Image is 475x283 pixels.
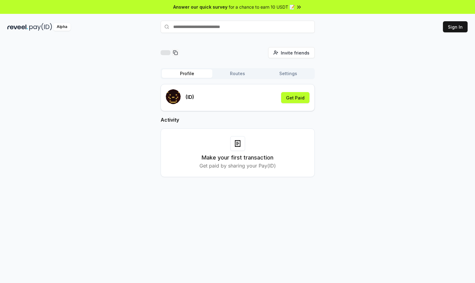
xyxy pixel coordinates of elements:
[7,23,28,31] img: reveel_dark
[212,69,263,78] button: Routes
[443,21,468,32] button: Sign In
[268,47,315,58] button: Invite friends
[161,116,315,123] h2: Activity
[199,162,276,169] p: Get paid by sharing your Pay(ID)
[281,50,309,56] span: Invite friends
[173,4,227,10] span: Answer our quick survey
[229,4,295,10] span: for a chance to earn 10 USDT 📝
[186,93,194,101] p: (ID)
[263,69,313,78] button: Settings
[162,69,212,78] button: Profile
[281,92,309,103] button: Get Paid
[202,153,273,162] h3: Make your first transaction
[53,23,71,31] div: Alpha
[29,23,52,31] img: pay_id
